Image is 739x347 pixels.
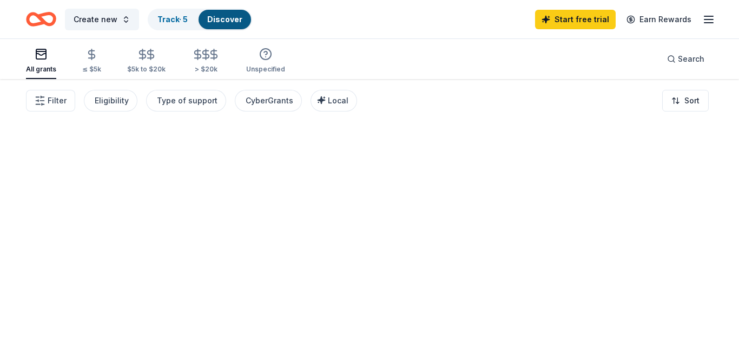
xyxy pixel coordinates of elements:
button: > $20k [192,44,220,79]
button: Local [311,90,357,112]
span: Filter [48,94,67,107]
button: Filter [26,90,75,112]
div: All grants [26,65,56,74]
a: Earn Rewards [620,10,698,29]
button: All grants [26,43,56,79]
button: Sort [662,90,709,112]
button: Search [658,48,713,70]
button: Track· 5Discover [148,9,252,30]
a: Start free trial [535,10,616,29]
button: $5k to $20k [127,44,166,79]
div: CyberGrants [246,94,293,107]
span: Local [328,96,348,105]
a: Track· 5 [157,15,188,24]
div: Unspecified [246,65,285,74]
button: Create new [65,9,139,30]
button: CyberGrants [235,90,302,112]
div: ≤ $5k [82,65,101,74]
div: Eligibility [95,94,129,107]
div: > $20k [192,65,220,74]
a: Home [26,6,56,32]
button: Eligibility [84,90,137,112]
button: Unspecified [246,43,285,79]
span: Sort [684,94,700,107]
button: Type of support [146,90,226,112]
button: ≤ $5k [82,44,101,79]
span: Create new [74,13,117,26]
span: Search [678,53,704,66]
a: Discover [207,15,242,24]
div: Type of support [157,94,217,107]
div: $5k to $20k [127,65,166,74]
